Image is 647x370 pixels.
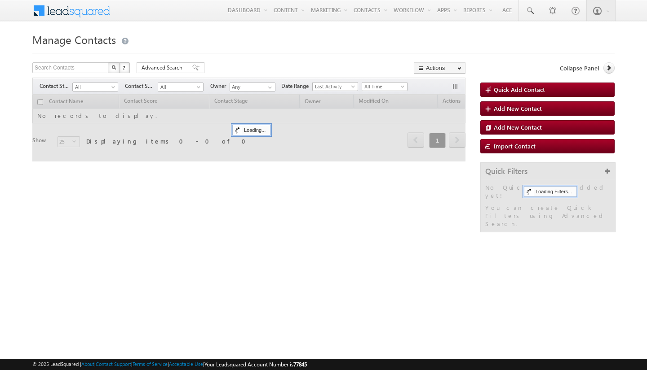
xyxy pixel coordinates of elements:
span: Add New Contact [494,104,542,112]
a: Last Activity [312,82,358,91]
span: All [158,83,201,91]
span: Last Activity [313,83,355,91]
span: All [73,83,115,91]
a: All Time [362,82,408,91]
a: Contact Support [96,361,131,367]
button: ? [119,62,130,73]
a: About [81,361,94,367]
span: Your Leadsquared Account Number is [204,361,307,368]
span: Contact Source [125,82,158,90]
a: Terms of Service [133,361,168,367]
a: All [158,83,204,91]
input: Type to Search [230,83,275,91]
span: Owner [210,82,230,90]
div: Loading... [232,125,270,135]
img: Search [111,65,116,70]
button: Actions [414,62,465,74]
span: Add New Contact [494,123,542,131]
span: Contact Stage [40,82,72,90]
a: Acceptable Use [169,361,203,367]
span: 77845 [293,361,307,368]
span: Manage Contacts [32,32,116,47]
a: All [72,83,118,91]
span: All Time [362,83,405,91]
span: Import Contact [494,142,536,150]
span: Advanced Search [142,64,185,72]
span: ? [123,64,127,71]
span: Quick Add Contact [494,86,545,93]
a: Show All Items [263,83,275,92]
div: Loading Filters... [524,186,577,197]
span: © 2025 LeadSquared | | | | | [32,360,307,369]
span: Collapse Panel [560,64,599,72]
span: Date Range [281,82,312,90]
